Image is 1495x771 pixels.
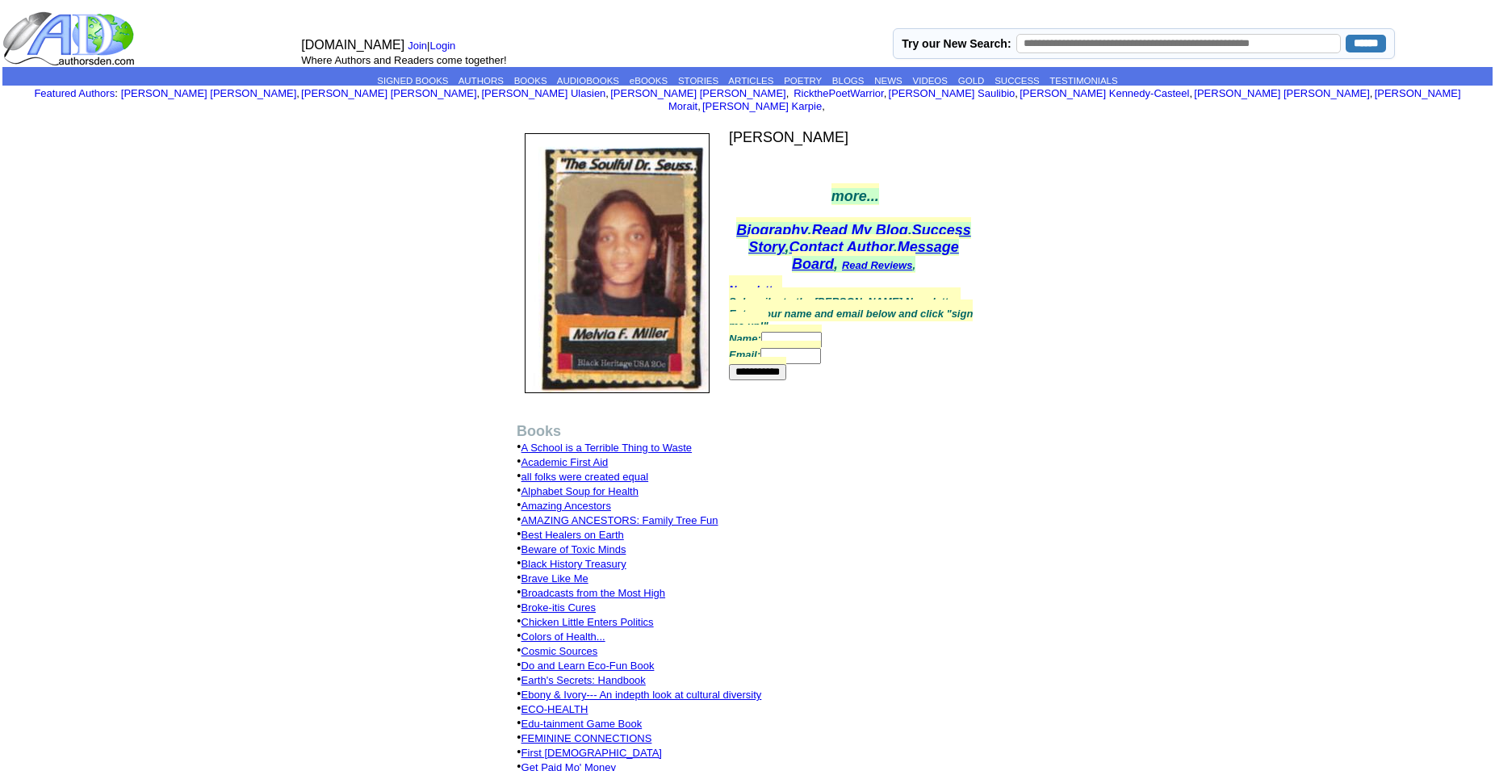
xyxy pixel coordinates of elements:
[521,442,692,454] a: A School is a Terrible Thing to Waste
[521,703,588,715] a: ECO-HEALTH
[521,529,624,541] a: Best Healers on Earth
[408,40,461,52] font: |
[521,601,596,614] a: Broke-itis Cures
[521,572,588,585] a: Brave Like Me
[1018,90,1020,98] font: i
[913,76,948,86] a: VIDEOS
[121,87,296,99] a: [PERSON_NAME] [PERSON_NAME]
[377,76,448,86] a: SIGNED BOOKS
[479,90,481,98] font: i
[2,10,138,67] img: logo_ad.gif
[1194,87,1369,99] a: [PERSON_NAME] [PERSON_NAME]
[521,674,646,686] a: Earth's Secrets: Handbook
[301,54,506,66] font: Where Authors and Readers come together!
[792,239,959,272] a: Message Board
[958,76,985,86] a: GOLD
[521,689,762,701] a: Ebony & Ivory--- An indepth look at cultural diversity
[521,471,649,483] a: all folks were created equal
[1192,90,1194,98] font: i
[521,660,655,672] a: Do and Learn Eco-Fun Book
[481,87,605,99] a: [PERSON_NAME] Ulasien
[299,90,301,98] font: i
[525,133,710,393] img: 11804.jpg
[729,283,782,295] font: Newsletter
[521,616,654,628] a: Chicken Little Enters Politics
[408,40,427,52] a: Join
[557,76,619,86] a: AUDIOBOOKS
[702,100,822,112] a: [PERSON_NAME] Karpie
[521,558,626,570] a: Black History Treasury
[789,90,790,98] font: i
[729,295,973,377] font: Subscribe to the [PERSON_NAME] Newsletter. Enter your name and email below and click "sign me up!...
[729,275,782,297] a: Newsletter
[34,87,115,99] a: Featured Authors
[812,222,908,238] a: Read My Blog
[678,76,718,86] a: STORIES
[995,76,1040,86] a: SUCCESS
[874,76,902,86] a: NEWS
[521,732,652,744] a: FEMININE CONNECTIONS
[668,87,1461,112] a: [PERSON_NAME] Morait
[609,90,610,98] font: i
[521,485,639,497] a: Alphabet Soup for Health
[729,129,848,145] font: [PERSON_NAME]
[784,76,822,86] a: POETRY
[521,718,643,730] a: Edu-tainment Game Book
[34,87,117,99] font: :
[521,514,718,526] a: AMAZING ANCESTORS: Family Tree Fun
[791,87,884,99] a: RickthePoetWarrior
[429,40,455,52] a: Login
[514,76,547,86] a: BOOKS
[521,747,662,759] a: First [DEMOGRAPHIC_DATA]
[459,76,504,86] a: AUTHORS
[902,37,1011,50] label: Try our New Search:
[789,239,893,255] a: Contact Author
[748,222,971,255] a: Success Story
[728,76,773,86] a: ARTICLES
[301,87,476,99] a: [PERSON_NAME] [PERSON_NAME]
[701,103,702,111] font: i
[842,259,912,271] a: Read Reviews
[886,90,888,98] font: i
[521,645,598,657] a: Cosmic Sources
[521,631,605,643] a: Colors of Health...
[630,76,668,86] a: eBOOKS
[736,222,807,238] a: Biography
[1020,87,1189,99] a: [PERSON_NAME] Kennedy-Casteel
[521,456,609,468] a: Academic First Aid
[521,500,611,512] a: Amazing Ancestors
[610,87,785,99] a: [PERSON_NAME] [PERSON_NAME]
[521,543,626,555] a: Beware of Toxic Minds
[736,188,970,272] font: more... , , , , ,
[517,423,561,439] b: Books
[121,87,1461,112] font: , , , , , , , , , ,
[842,259,915,271] font: ,
[301,38,404,52] font: [DOMAIN_NAME]
[825,103,827,111] font: i
[832,76,865,86] a: BLOGS
[1049,76,1117,86] a: TESTIMONIALS
[1372,90,1374,98] font: i
[521,587,665,599] a: Broadcasts from the Most High
[889,87,1016,99] a: [PERSON_NAME] Saulibio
